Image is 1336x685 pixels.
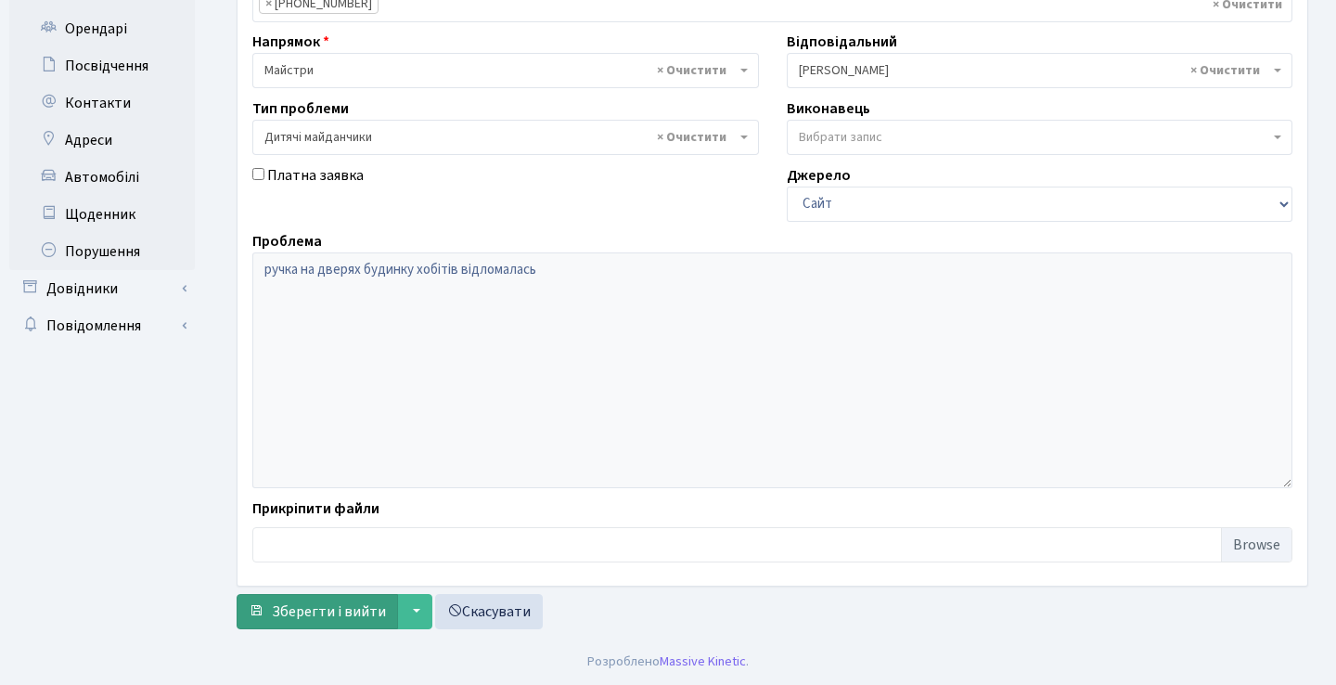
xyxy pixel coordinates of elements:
[9,10,195,47] a: Орендарі
[9,84,195,122] a: Контакти
[787,164,851,187] label: Джерело
[252,31,329,53] label: Напрямок
[252,252,1292,488] textarea: ручка на дверях будинку хобітів відломалась
[264,128,736,147] span: Дитячі майданчики
[9,159,195,196] a: Автомобілі
[660,652,746,671] a: Massive Kinetic
[787,97,870,120] label: Виконавець
[799,61,1270,80] span: Синельник С.В.
[9,270,195,307] a: Довідники
[252,230,322,252] label: Проблема
[267,164,364,187] label: Платна заявка
[264,61,736,80] span: Майстри
[272,601,386,622] span: Зберегти і вийти
[657,128,726,147] span: Видалити всі елементи
[252,97,349,120] label: Тип проблеми
[435,594,543,629] a: Скасувати
[787,31,897,53] label: Відповідальний
[252,120,759,155] span: Дитячі майданчики
[9,196,195,233] a: Щоденник
[587,652,749,672] div: Розроблено .
[1190,61,1260,80] span: Видалити всі елементи
[9,233,195,270] a: Порушення
[9,307,195,344] a: Повідомлення
[9,47,195,84] a: Посвідчення
[252,53,759,88] span: Майстри
[799,128,882,147] span: Вибрати запис
[9,122,195,159] a: Адреси
[237,594,398,629] button: Зберегти і вийти
[787,53,1293,88] span: Синельник С.В.
[252,498,379,520] label: Прикріпити файли
[657,61,726,80] span: Видалити всі елементи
